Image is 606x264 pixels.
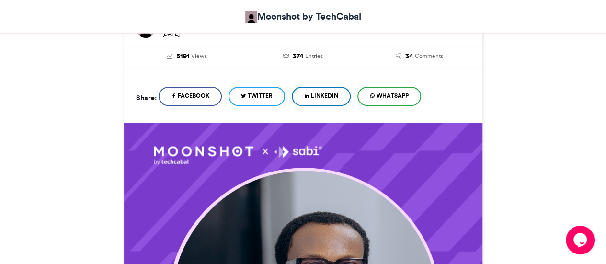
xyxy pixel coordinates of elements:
[377,92,409,100] span: WhatsApp
[368,51,470,62] a: 34 Comments
[292,87,351,106] a: LinkedIn
[136,92,157,104] h5: Share:
[293,51,304,62] span: 374
[311,92,338,100] span: LinkedIn
[245,10,361,23] a: Moonshot by TechCabal
[229,87,285,106] a: Twitter
[159,87,222,106] a: Facebook
[305,52,323,60] span: Entries
[252,51,354,62] a: 374 Entries
[162,31,180,37] small: [DATE]
[245,11,257,23] img: Moonshot by TechCabal
[357,87,421,106] a: WhatsApp
[415,52,443,60] span: Comments
[566,226,596,254] iframe: chat widget
[136,51,238,62] a: 5191 Views
[176,51,190,62] span: 5191
[178,92,209,100] span: Facebook
[405,51,413,62] span: 34
[191,52,207,60] span: Views
[248,92,273,100] span: Twitter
